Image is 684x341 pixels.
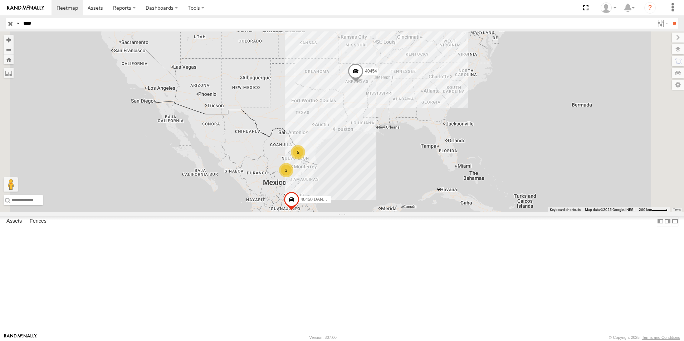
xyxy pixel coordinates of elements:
button: Map Scale: 200 km per 42 pixels [637,207,670,212]
div: Caseta Laredo TX [598,3,619,13]
a: Visit our Website [4,334,37,341]
label: Dock Summary Table to the Right [664,216,671,227]
label: Dock Summary Table to the Left [657,216,664,227]
i: ? [644,2,656,14]
span: 40450 DAÑADO [301,197,332,202]
div: 2 [279,163,293,177]
label: Map Settings [672,80,684,90]
div: 5 [291,145,305,159]
span: 200 km [639,208,651,212]
a: Terms (opens in new tab) [673,208,681,211]
label: Fences [26,216,50,226]
a: Terms and Conditions [642,335,680,340]
span: 40454 [365,69,377,74]
img: rand-logo.svg [7,5,44,10]
label: Hide Summary Table [671,216,679,227]
button: Drag Pegman onto the map to open Street View [4,177,18,192]
button: Keyboard shortcuts [550,207,581,212]
label: Measure [4,68,14,78]
div: © Copyright 2025 - [609,335,680,340]
label: Search Query [15,18,21,29]
button: Zoom out [4,45,14,55]
button: Zoom Home [4,55,14,64]
button: Zoom in [4,35,14,45]
div: Version: 307.00 [309,335,337,340]
label: Search Filter Options [655,18,670,29]
label: Assets [3,216,25,226]
span: Map data ©2025 Google, INEGI [585,208,635,212]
